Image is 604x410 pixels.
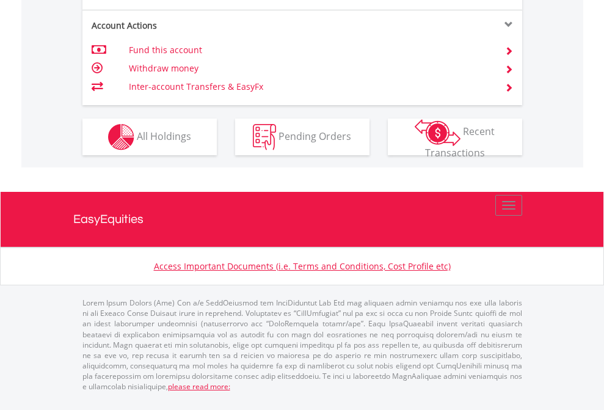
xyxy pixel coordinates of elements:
[82,298,522,392] p: Lorem Ipsum Dolors (Ame) Con a/e SeddOeiusmod tem InciDiduntut Lab Etd mag aliquaen admin veniamq...
[82,20,302,32] div: Account Actions
[235,119,369,155] button: Pending Orders
[129,41,490,59] td: Fund this account
[415,119,460,146] img: transactions-zar-wht.png
[73,192,531,247] a: EasyEquities
[388,119,522,155] button: Recent Transactions
[129,78,490,96] td: Inter-account Transfers & EasyFx
[278,129,351,142] span: Pending Orders
[168,381,230,392] a: please read more:
[154,260,451,272] a: Access Important Documents (i.e. Terms and Conditions, Cost Profile etc)
[108,124,134,150] img: holdings-wht.png
[82,119,217,155] button: All Holdings
[129,59,490,78] td: Withdraw money
[137,129,191,142] span: All Holdings
[253,124,276,150] img: pending_instructions-wht.png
